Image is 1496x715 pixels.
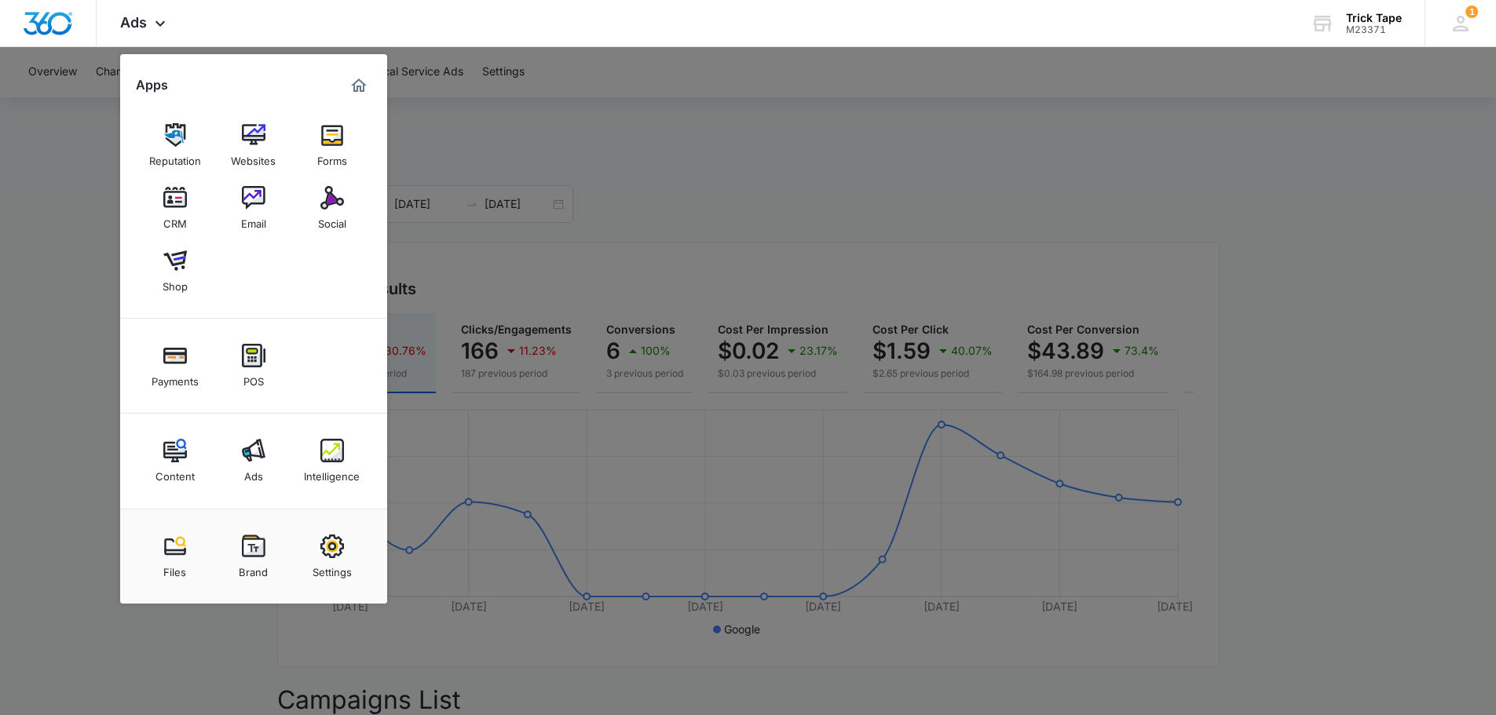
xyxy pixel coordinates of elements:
a: Brand [224,527,283,586]
a: Websites [224,115,283,175]
span: Ads [120,14,147,31]
div: account id [1346,24,1402,35]
a: Shop [145,241,205,301]
div: POS [243,367,264,388]
div: notifications count [1465,5,1478,18]
div: Ads [244,462,263,483]
a: Social [302,178,362,238]
a: CRM [145,178,205,238]
a: Ads [224,431,283,491]
a: Reputation [145,115,205,175]
div: Settings [313,558,352,578]
a: Settings [302,527,362,586]
a: Files [145,527,205,586]
div: Shop [163,272,188,293]
a: Forms [302,115,362,175]
div: Brand [239,558,268,578]
div: Files [163,558,186,578]
a: Marketing 360® Dashboard [346,73,371,98]
h2: Apps [136,78,168,93]
a: Payments [145,336,205,396]
div: Payments [152,367,199,388]
div: Reputation [149,147,201,167]
span: 1 [1465,5,1478,18]
div: Social [318,210,346,230]
a: Content [145,431,205,491]
a: Email [224,178,283,238]
div: Content [155,462,195,483]
div: Forms [317,147,347,167]
div: Email [241,210,266,230]
div: account name [1346,12,1402,24]
div: Websites [231,147,276,167]
a: Intelligence [302,431,362,491]
div: Intelligence [304,462,360,483]
a: POS [224,336,283,396]
div: CRM [163,210,187,230]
